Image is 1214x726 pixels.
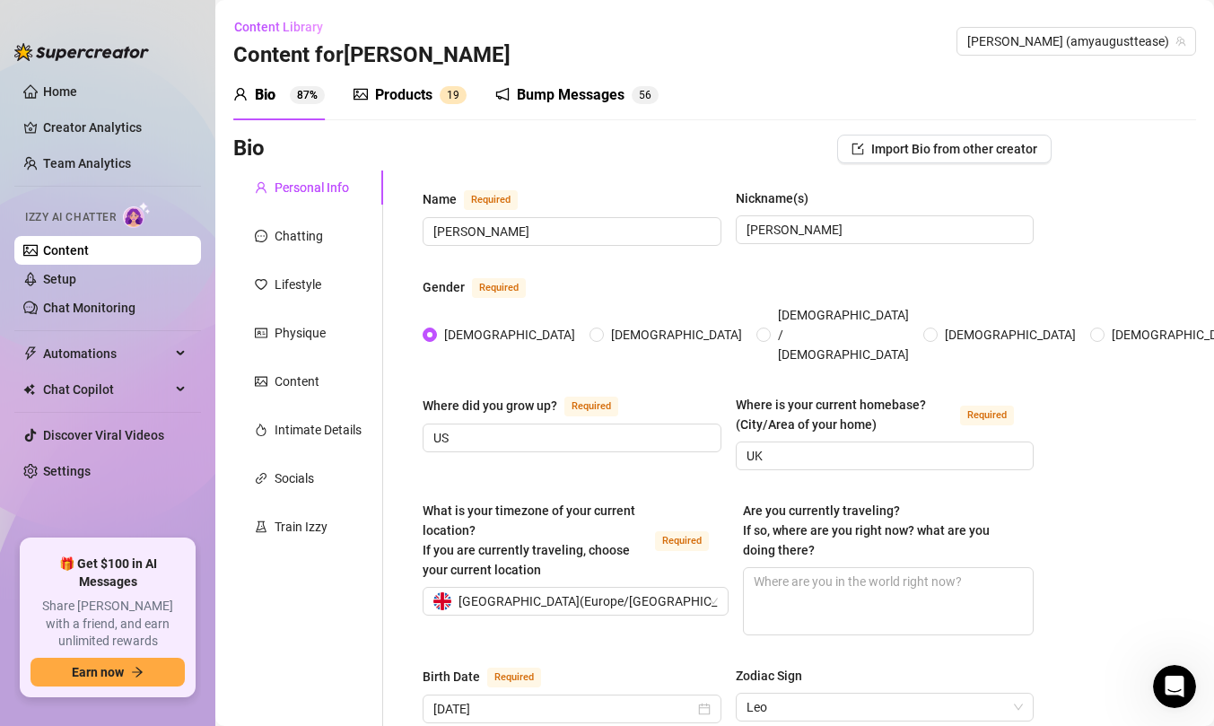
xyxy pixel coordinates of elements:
[157,8,205,39] h1: Help
[269,560,359,632] button: News
[43,464,91,478] a: Settings
[423,188,537,210] label: Name
[487,668,541,687] span: Required
[315,7,347,39] div: Close
[447,89,453,101] span: 1
[423,666,561,687] label: Birth Date
[18,341,319,360] p: CRM, Chatting and Management Tools
[459,588,755,615] span: [GEOGRAPHIC_DATA] ( Europe/[GEOGRAPHIC_DATA] )
[433,592,451,610] img: gb
[255,472,267,485] span: link
[354,87,368,101] span: picture
[25,209,116,226] span: Izzy AI Chatter
[233,13,337,41] button: Content Library
[90,560,179,632] button: Messages
[275,178,349,197] div: Personal Info
[275,275,321,294] div: Lifestyle
[736,188,808,208] div: Nickname(s)
[433,222,707,241] input: Name
[18,201,76,220] span: 5 articles
[255,520,267,533] span: experiment
[423,667,480,687] div: Birth Date
[18,271,319,290] p: Learn about our AI Chatter - Izzy
[938,325,1083,345] span: [DEMOGRAPHIC_DATA]
[453,89,459,101] span: 9
[275,226,323,246] div: Chatting
[433,428,707,448] input: Where did you grow up?
[275,468,314,488] div: Socials
[31,555,185,590] span: 🎁 Get $100 in AI Messages
[233,87,248,101] span: user
[736,395,1035,434] label: Where is your current homebase? (City/Area of your home)
[18,249,319,267] p: Izzy - AI Chatter
[18,179,319,197] p: Onboarding to Supercreator
[771,305,916,364] span: [DEMOGRAPHIC_DATA] / [DEMOGRAPHIC_DATA]
[1175,36,1186,47] span: team
[255,181,267,194] span: user
[23,383,35,396] img: Chat Copilot
[433,699,694,719] input: Birth Date
[255,84,275,106] div: Bio
[472,278,526,298] span: Required
[23,346,38,361] span: thunderbolt
[564,397,618,416] span: Required
[43,272,76,286] a: Setup
[852,143,864,155] span: import
[736,666,815,686] label: Zodiac Sign
[375,84,432,106] div: Products
[18,105,341,127] h2: 5 collections
[255,375,267,388] span: picture
[255,230,267,242] span: message
[437,325,582,345] span: [DEMOGRAPHIC_DATA]
[43,428,164,442] a: Discover Viral Videos
[517,84,624,106] div: Bump Messages
[275,323,326,343] div: Physique
[179,560,269,632] button: Help
[747,694,1024,721] span: Leo
[12,47,347,82] div: Search for helpSearch for help
[967,28,1185,55] span: Amy (amyaugusttease)
[18,545,319,564] p: Billing
[234,20,323,34] span: Content Library
[275,372,319,391] div: Content
[43,339,170,368] span: Automations
[18,405,83,424] span: 13 articles
[255,327,267,339] span: idcard
[423,395,638,416] label: Where did you grow up?
[736,395,954,434] div: Where is your current homebase? (City/Area of your home)
[43,156,131,171] a: Team Analytics
[43,84,77,99] a: Home
[423,277,465,297] div: Gender
[104,605,166,617] span: Messages
[72,665,124,679] span: Earn now
[43,375,170,404] span: Chat Copilot
[18,452,319,471] p: Frequently Asked Questions
[837,135,1052,163] button: Import Bio from other creator
[440,86,467,104] sup: 19
[18,293,76,312] span: 3 articles
[208,605,240,617] span: Help
[743,503,990,557] span: Are you currently traveling? If so, where are you right now? what are you doing there?
[290,86,325,104] sup: 87%
[747,446,1020,466] input: Where is your current homebase? (City/Area of your home)
[639,89,645,101] span: 5
[423,396,557,415] div: Where did you grow up?
[131,666,144,678] span: arrow-right
[26,605,63,617] span: Home
[18,497,83,516] span: 13 articles
[31,598,185,651] span: Share [PERSON_NAME] with a friend, and earn unlimited rewards
[645,89,651,101] span: 6
[747,220,1020,240] input: Nickname(s)
[604,325,749,345] span: [DEMOGRAPHIC_DATA]
[18,475,319,494] p: Answers to your common questions
[233,41,511,70] h3: Content for [PERSON_NAME]
[736,666,802,686] div: Zodiac Sign
[43,301,135,315] a: Chat Monitoring
[275,420,362,440] div: Intimate Details
[255,278,267,291] span: heart
[423,503,635,577] span: What is your timezone of your current location? If you are currently traveling, choose your curre...
[255,424,267,436] span: fire
[960,406,1014,425] span: Required
[275,517,328,537] div: Train Izzy
[655,531,709,551] span: Required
